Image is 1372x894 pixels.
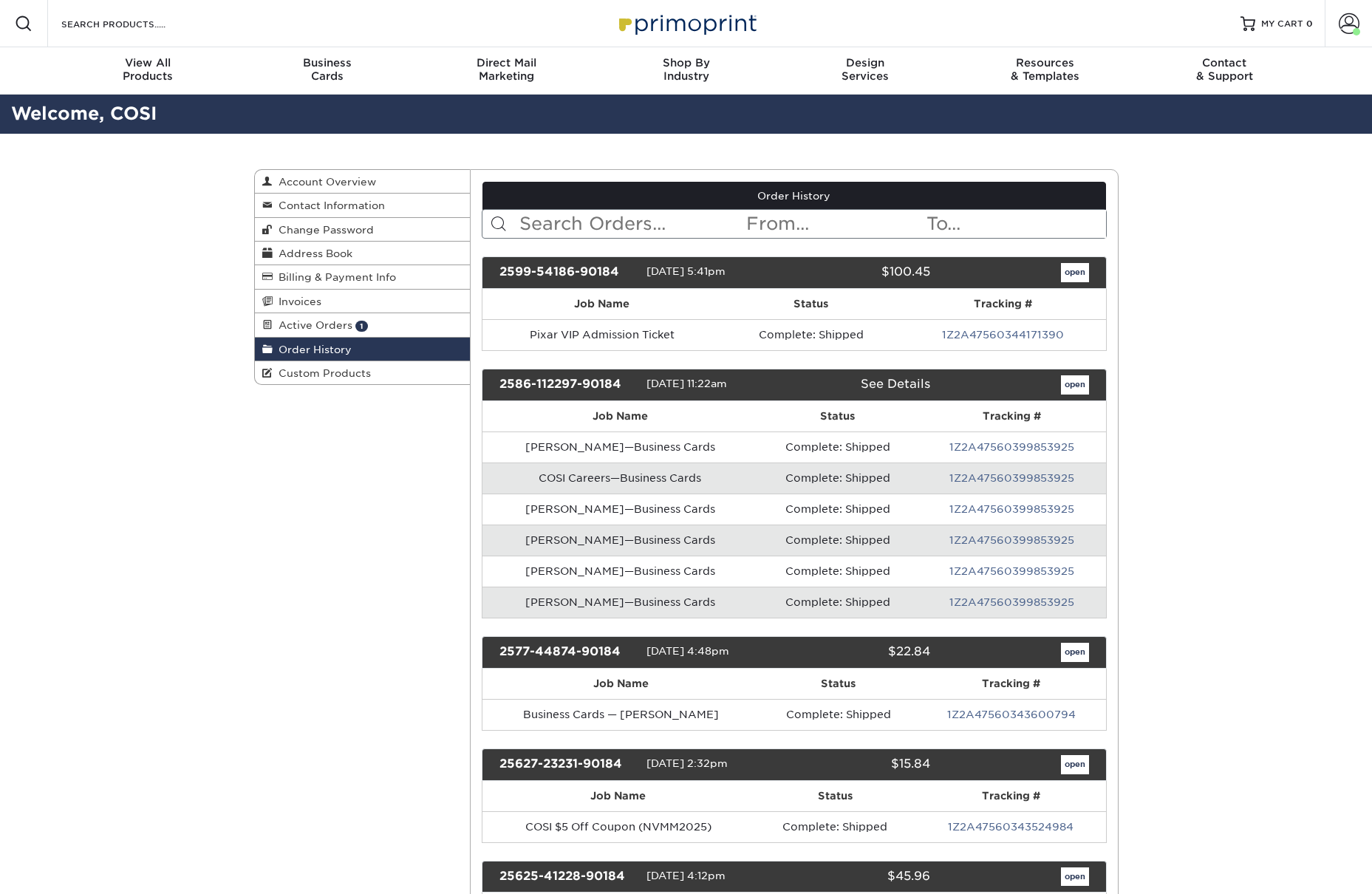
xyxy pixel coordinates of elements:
[949,503,1074,515] a: 1Z2A47560399853925
[1135,56,1314,83] div: & Support
[949,472,1074,484] a: 1Z2A47560399853925
[1061,375,1089,395] a: open
[783,643,941,662] div: $22.84
[518,210,745,238] input: Search Orders...
[482,669,760,699] th: Job Name
[783,755,941,774] div: $15.84
[482,289,722,319] th: Job Name
[955,56,1135,69] span: Resources
[722,289,901,319] th: Status
[757,401,918,431] th: Status
[861,377,930,391] a: See Details
[482,699,760,730] td: Business Cards — [PERSON_NAME]
[1061,263,1089,282] a: open
[760,669,917,699] th: Status
[596,47,776,95] a: Shop ByIndustry
[482,525,757,556] td: [PERSON_NAME]—Business Cards
[488,263,646,282] div: 2599-54186-90184
[1261,18,1303,30] span: MY CART
[757,556,918,587] td: Complete: Shipped
[949,596,1074,608] a: 1Z2A47560399853925
[596,56,776,69] span: Shop By
[482,182,1106,210] a: Order History
[754,811,916,842] td: Complete: Shipped
[757,525,918,556] td: Complete: Shipped
[947,709,1076,720] a: 1Z2A47560343600794
[273,271,396,283] span: Billing & Payment Info
[482,494,757,525] td: [PERSON_NAME]—Business Cards
[776,47,955,95] a: DesignServices
[646,645,729,657] span: [DATE] 4:48pm
[596,56,776,83] div: Industry
[482,401,757,431] th: Job Name
[237,56,417,69] span: Business
[255,218,471,242] a: Change Password
[482,431,757,463] td: [PERSON_NAME]—Business Cards
[355,321,368,332] span: 1
[58,47,238,95] a: View AllProducts
[237,56,417,83] div: Cards
[273,344,352,355] span: Order History
[273,296,321,307] span: Invoices
[955,56,1135,83] div: & Templates
[776,56,955,69] span: Design
[757,587,918,618] td: Complete: Shipped
[917,669,1105,699] th: Tracking #
[488,867,646,887] div: 25625-41228-90184
[255,313,471,337] a: Active Orders 1
[58,56,238,69] span: View All
[417,47,596,95] a: Direct MailMarketing
[60,15,204,33] input: SEARCH PRODUCTS.....
[646,757,728,769] span: [DATE] 2:32pm
[948,821,1074,833] a: 1Z2A47560343524984
[273,199,385,211] span: Contact Information
[757,431,918,463] td: Complete: Shipped
[760,699,917,730] td: Complete: Shipped
[273,248,352,259] span: Address Book
[1306,18,1313,29] span: 0
[646,378,727,389] span: [DATE] 11:22am
[942,329,1064,341] a: 1Z2A47560344171390
[482,587,757,618] td: [PERSON_NAME]—Business Cards
[757,494,918,525] td: Complete: Shipped
[949,565,1074,577] a: 1Z2A47560399853925
[955,47,1135,95] a: Resources& Templates
[273,319,352,331] span: Active Orders
[255,290,471,313] a: Invoices
[488,643,646,662] div: 2577-44874-90184
[949,534,1074,546] a: 1Z2A47560399853925
[273,176,376,188] span: Account Overview
[273,224,374,236] span: Change Password
[482,811,754,842] td: COSI $5 Off Coupon (NVMM2025)
[722,319,901,350] td: Complete: Shipped
[754,781,916,811] th: Status
[237,47,417,95] a: BusinessCards
[918,401,1106,431] th: Tracking #
[488,375,646,395] div: 2586-112297-90184
[417,56,596,83] div: Marketing
[255,194,471,217] a: Contact Information
[901,289,1105,319] th: Tracking #
[916,781,1106,811] th: Tracking #
[783,263,941,282] div: $100.45
[417,56,596,69] span: Direct Mail
[783,867,941,887] div: $45.96
[482,556,757,587] td: [PERSON_NAME]—Business Cards
[273,367,371,379] span: Custom Products
[488,755,646,774] div: 25627-23231-90184
[646,870,726,881] span: [DATE] 4:12pm
[255,265,471,289] a: Billing & Payment Info
[255,242,471,265] a: Address Book
[58,56,238,83] div: Products
[1135,47,1314,95] a: Contact& Support
[255,338,471,361] a: Order History
[1061,755,1089,774] a: open
[482,463,757,494] td: COSI Careers—Business Cards
[255,361,471,384] a: Custom Products
[482,319,722,350] td: Pixar VIP Admission Ticket
[646,265,726,277] span: [DATE] 5:41pm
[1061,867,1089,887] a: open
[757,463,918,494] td: Complete: Shipped
[925,210,1105,238] input: To...
[776,56,955,83] div: Services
